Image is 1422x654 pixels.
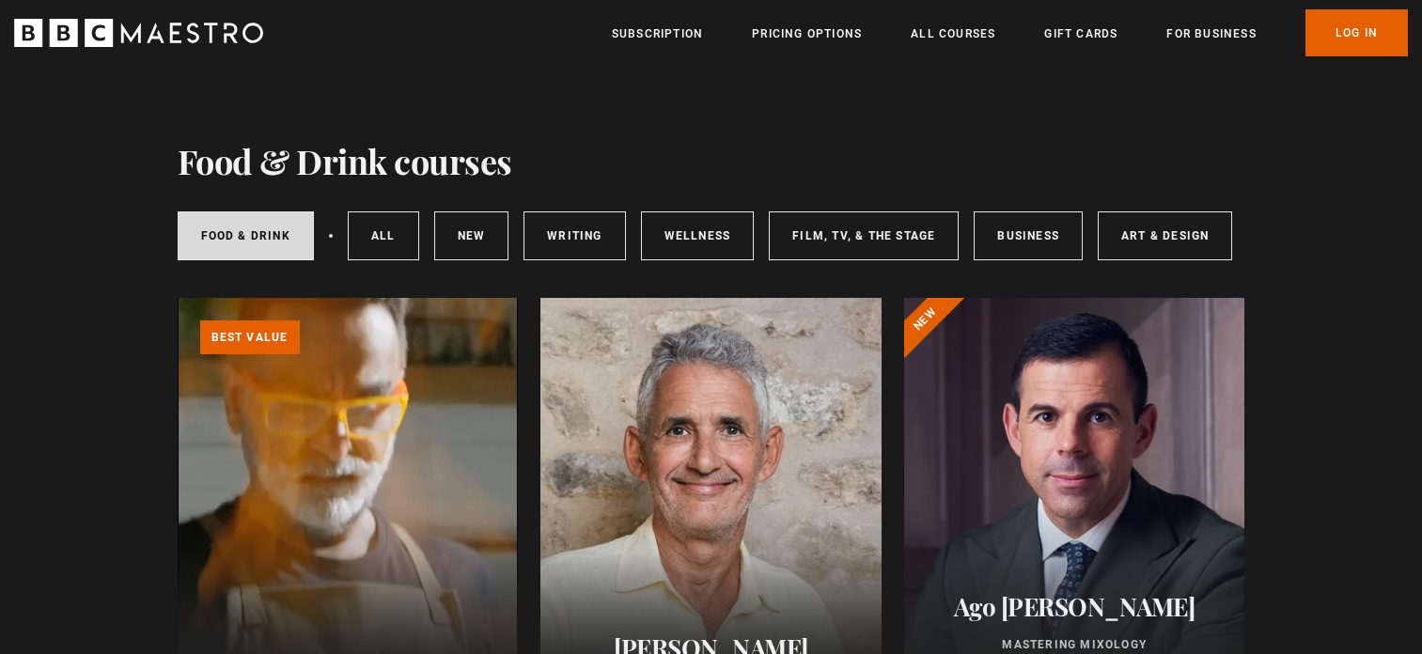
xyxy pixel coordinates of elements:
nav: Primary [612,9,1408,56]
p: Mastering Mixology [927,636,1223,653]
a: Food & Drink [178,211,314,260]
a: New [434,211,509,260]
a: Art & Design [1098,211,1232,260]
a: Business [974,211,1083,260]
a: Log In [1305,9,1408,56]
a: Film, TV, & The Stage [769,211,959,260]
h2: Ago [PERSON_NAME] [927,592,1223,621]
a: Writing [523,211,625,260]
a: Gift Cards [1044,24,1117,43]
a: For business [1166,24,1256,43]
a: All Courses [911,24,995,43]
a: Subscription [612,24,703,43]
a: Pricing Options [752,24,862,43]
h1: Food & Drink courses [178,141,512,180]
svg: BBC Maestro [14,19,263,47]
p: Best value [200,320,300,354]
a: Wellness [641,211,755,260]
a: All [348,211,419,260]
